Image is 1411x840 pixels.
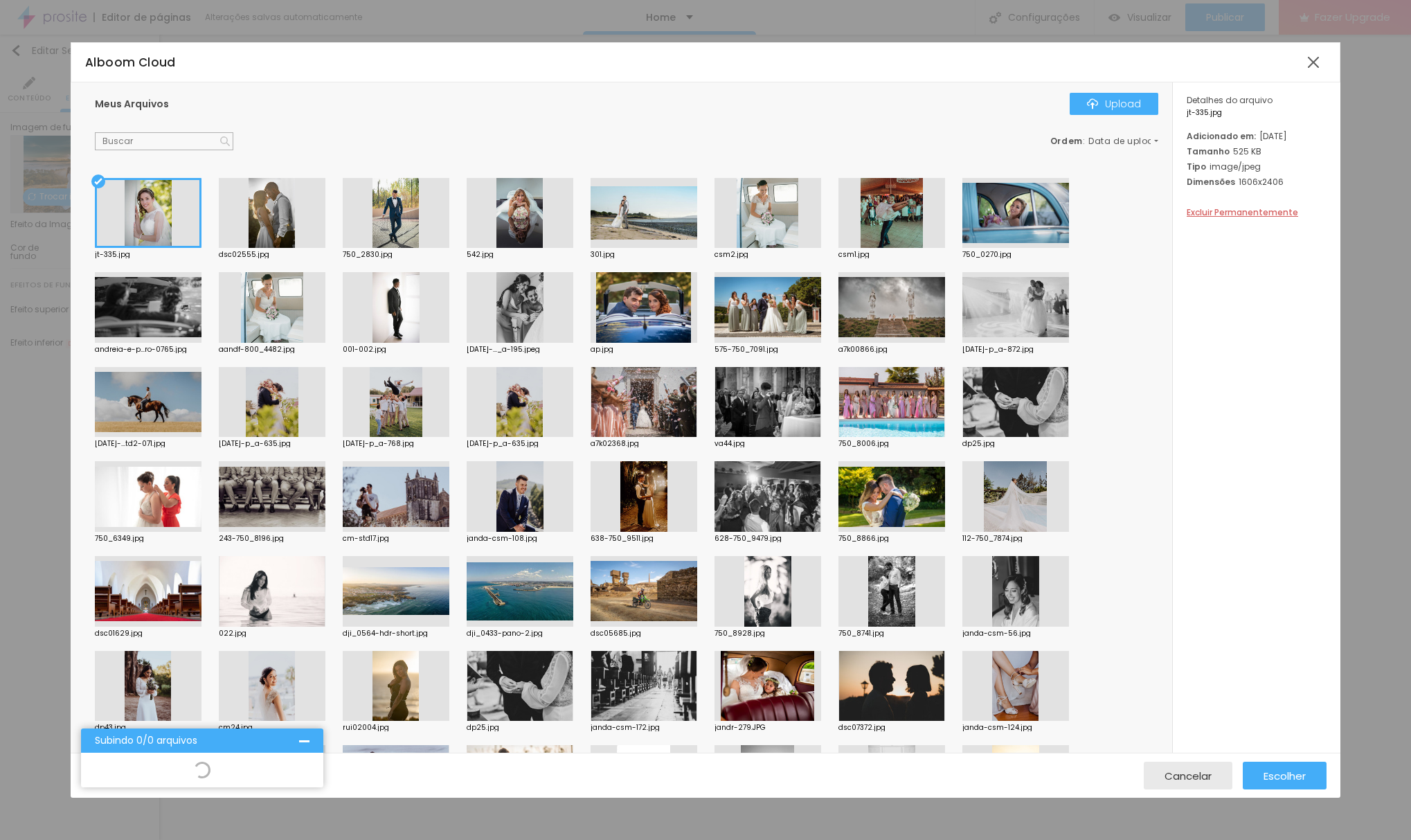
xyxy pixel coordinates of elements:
span: Dimensões [1187,176,1235,188]
div: aandf-800_4482.jpg [219,346,325,353]
span: Adicionado em: [1187,130,1256,142]
span: Escolher [1264,770,1306,782]
div: 243-750_8196.jpg [219,535,325,542]
div: janda-csm-124.jpg [962,724,1069,731]
div: csm1.jpg [838,251,945,258]
div: dp25.jpg [467,724,573,731]
div: : [1050,137,1158,145]
img: Icone [1087,98,1098,109]
div: dp43.jpg [95,724,201,731]
div: va44.jpg [715,440,821,447]
div: janda-csm-172.jpg [591,724,697,731]
div: 638-750_9511.jpg [591,535,697,542]
div: ap.jpg [591,346,697,353]
div: 542.jpg [467,251,573,258]
span: Meus Arquivos [95,97,169,111]
button: IconeUpload [1070,93,1158,115]
div: [DATE]-...td2-071.jpg [95,440,201,447]
div: dji_0564-hdr-short.jpg [343,630,449,637]
div: cm24.jpg [219,724,325,731]
div: 301.jpg [591,251,697,258]
div: 525 KB [1187,145,1327,157]
div: andreia-e-p...ro-0765.jpg [95,346,201,353]
div: 750_0270.jpg [962,251,1069,258]
div: jandr-279.JPG [715,724,821,731]
span: Tamanho [1187,145,1230,157]
div: a7k02368.jpg [591,440,697,447]
span: Detalhes do arquivo [1187,94,1273,106]
div: [DATE]-p_a-635.jpg [467,440,573,447]
div: 750_2830.jpg [343,251,449,258]
div: Subindo 0/0 arquivos [95,735,299,746]
div: 1606x2406 [1187,176,1327,188]
span: Ordem [1050,135,1083,147]
span: Tipo [1187,161,1206,172]
button: Escolher [1243,762,1327,789]
div: dsc07372.jpg [838,724,945,731]
div: dsc05685.jpg [591,630,697,637]
div: 628-750_9479.jpg [715,535,821,542]
div: dsc02555.jpg [219,251,325,258]
img: Icone [220,136,230,146]
div: 750_8866.jpg [838,535,945,542]
div: 022.jpg [219,630,325,637]
div: a7k00866.jpg [838,346,945,353]
div: jt-335.jpg [95,251,201,258]
div: dp25.jpg [962,440,1069,447]
div: janda-csm-56.jpg [962,630,1069,637]
div: 575-750_7091.jpg [715,346,821,353]
div: [DATE]-p_a-768.jpg [343,440,449,447]
div: image/jpeg [1187,161,1327,172]
span: Cancelar [1165,770,1212,782]
div: cm-std17.jpg [343,535,449,542]
div: rui02004.jpg [343,724,449,731]
div: [DATE]-p_a-635.jpg [219,440,325,447]
button: Cancelar [1144,762,1232,789]
div: [DATE]-p_a-872.jpg [962,346,1069,353]
span: Excluir Permanentemente [1187,206,1298,218]
div: 750_6349.jpg [95,535,201,542]
div: [DATE] [1187,130,1327,142]
input: Buscar [95,132,233,150]
div: 750_8006.jpg [838,440,945,447]
div: Upload [1087,98,1141,109]
div: dji_0433-pano-2.jpg [467,630,573,637]
div: 001-002.jpg [343,346,449,353]
div: 750_8928.jpg [715,630,821,637]
div: dsc01629.jpg [95,630,201,637]
div: csm2.jpg [715,251,821,258]
div: janda-csm-108.jpg [467,535,573,542]
span: Data de upload [1088,137,1160,145]
div: 112-750_7874.jpg [962,535,1069,542]
div: [DATE]-..._a-195.jpeg [467,346,573,353]
span: Alboom Cloud [85,54,176,71]
div: 750_8741.jpg [838,630,945,637]
span: jt-335.jpg [1187,109,1327,116]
